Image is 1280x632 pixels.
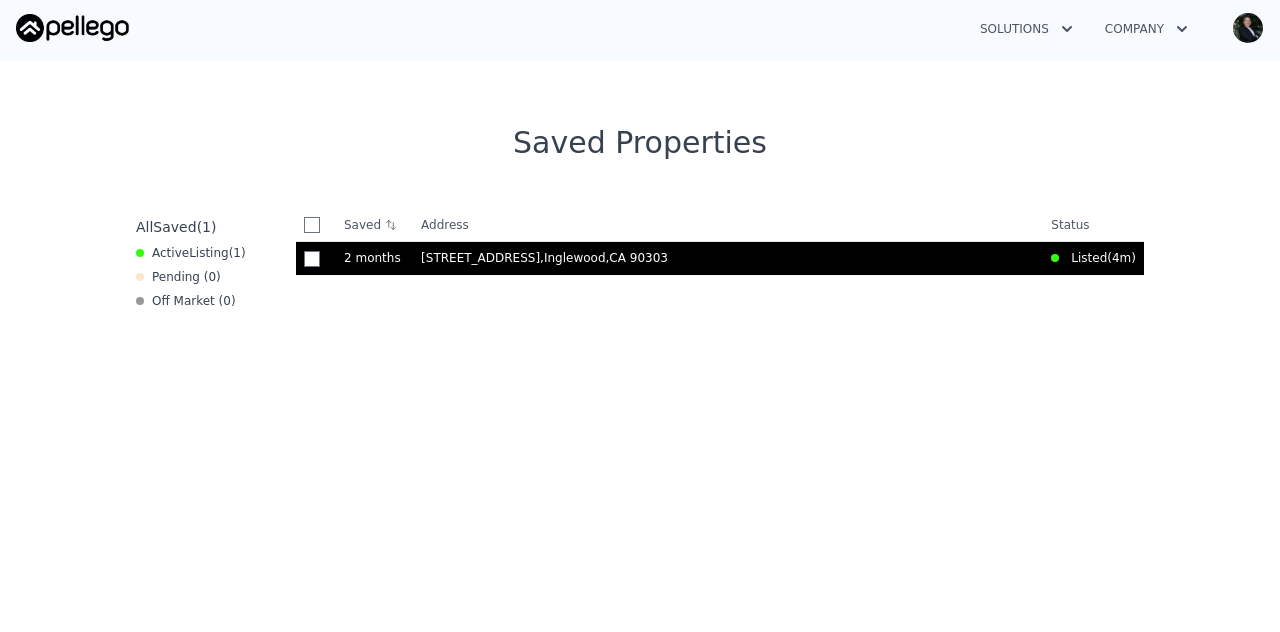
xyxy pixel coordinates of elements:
button: Solutions [964,11,1089,47]
div: All ( 1 ) [136,217,216,237]
span: [STREET_ADDRESS] [421,251,540,265]
span: Saved [153,219,196,235]
span: ) [1131,250,1136,266]
span: Active ( 1 ) [152,245,246,261]
th: Saved [336,209,413,241]
img: Pellego [16,14,129,42]
time: 2025-06-30 12:41 [344,250,405,266]
img: avatar [1232,12,1264,44]
th: Status [1043,209,1144,242]
div: Pending ( 0 ) [136,269,221,285]
span: Listed ( [1059,250,1112,266]
span: , Inglewood [540,251,676,265]
div: Saved Properties [128,125,1152,161]
time: 2025-04-29 05:00 [1112,250,1131,266]
span: , CA 90303 [606,251,668,265]
button: Company [1089,11,1204,47]
div: Off Market ( 0 ) [136,293,236,309]
span: Listing [189,246,229,260]
th: Address [413,209,1043,242]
